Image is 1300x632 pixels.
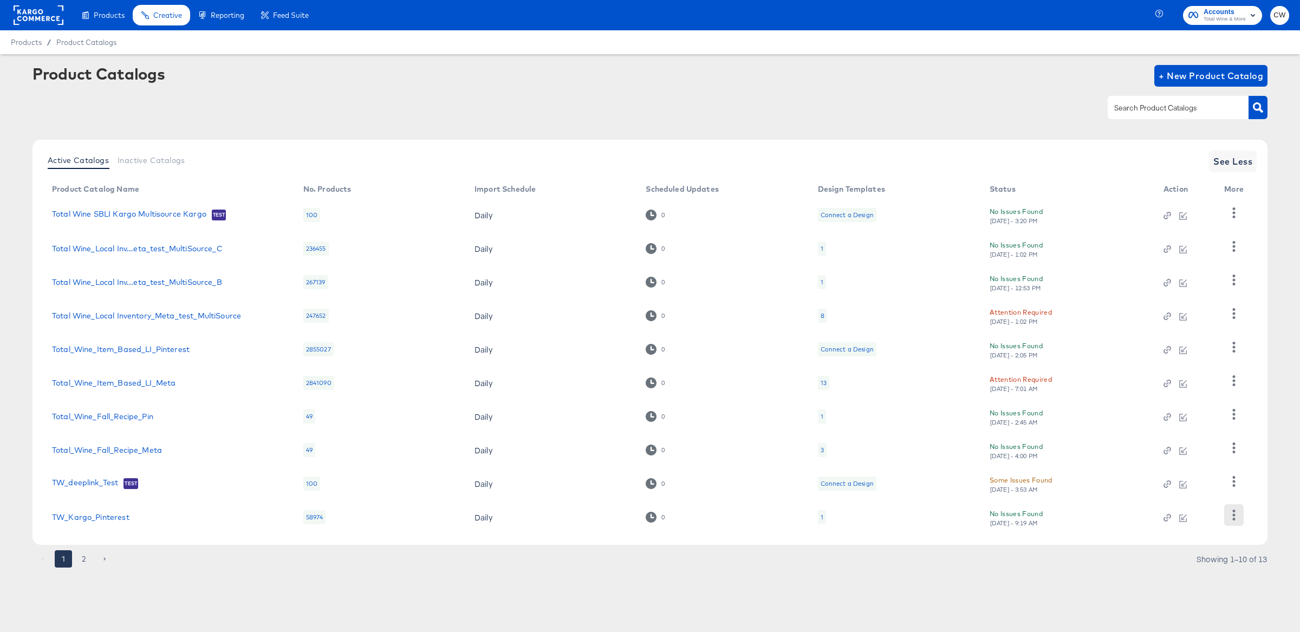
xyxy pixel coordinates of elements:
[52,278,222,286] a: Total Wine_Local Inv...eta_test_MultiSource_B
[303,409,315,423] div: 49
[466,299,637,333] td: Daily
[821,379,827,387] div: 13
[818,242,826,256] div: 1
[818,309,827,323] div: 8
[818,477,876,491] div: Connect a Design
[661,346,665,353] div: 0
[1275,9,1285,22] span: CW
[821,479,874,488] div: Connect a Design
[661,513,665,521] div: 0
[52,244,223,253] a: Total Wine_Local Inv...eta_test_MultiSource_C
[990,486,1038,493] div: [DATE] - 3:53 AM
[990,474,1052,486] div: Some Issues Found
[818,275,826,289] div: 1
[818,443,827,457] div: 3
[646,445,665,455] div: 0
[990,474,1052,493] button: Some Issues Found[DATE] - 3:53 AM
[273,11,309,19] span: Feed Suite
[466,500,637,534] td: Daily
[1215,181,1257,198] th: More
[661,480,665,487] div: 0
[1204,6,1246,18] span: Accounts
[11,38,42,47] span: Products
[821,345,874,354] div: Connect a Design
[96,550,113,568] button: Go to next page
[1209,151,1257,172] button: See Less
[646,277,665,287] div: 0
[981,181,1155,198] th: Status
[52,311,241,320] a: Total Wine_Local Inventory_Meta_test_MultiSource
[303,477,320,491] div: 100
[821,244,823,253] div: 1
[303,342,334,356] div: 2855027
[303,510,326,524] div: 58974
[821,513,823,522] div: 1
[52,513,129,522] a: TW_Kargo_Pinterest
[990,307,1052,318] div: Attention Required
[821,311,824,320] div: 8
[1155,181,1215,198] th: Action
[153,11,182,19] span: Creative
[646,411,665,421] div: 0
[1154,65,1267,87] button: + New Product Catalog
[32,65,165,82] div: Product Catalogs
[818,376,829,390] div: 13
[818,409,826,423] div: 1
[990,385,1038,393] div: [DATE] - 7:01 AM
[990,318,1038,325] div: [DATE] - 1:02 PM
[466,400,637,433] td: Daily
[211,11,244,19] span: Reporting
[661,245,665,252] div: 0
[661,446,665,454] div: 0
[466,366,637,400] td: Daily
[466,265,637,299] td: Daily
[42,38,56,47] span: /
[661,413,665,420] div: 0
[474,185,536,193] div: Import Schedule
[466,232,637,265] td: Daily
[646,310,665,321] div: 0
[212,211,226,219] span: Test
[818,185,885,193] div: Design Templates
[821,278,823,286] div: 1
[303,309,329,323] div: 247652
[1112,102,1227,114] input: Search Product Catalogs
[303,185,352,193] div: No. Products
[52,210,206,220] a: Total Wine SBLI Kargo Multisource Kargo
[75,550,93,568] button: Go to page 2
[990,307,1052,325] button: Attention Required[DATE] - 1:02 PM
[646,243,665,253] div: 0
[1196,555,1267,563] div: Showing 1–10 of 13
[52,412,153,421] a: Total_Wine_Fall_Recipe_Pin
[52,379,175,387] a: Total_Wine_Item_Based_LI_Meta
[646,344,665,354] div: 0
[990,374,1052,393] button: Attention Required[DATE] - 7:01 AM
[52,185,139,193] div: Product Catalog Name
[818,208,876,222] div: Connect a Design
[1159,68,1263,83] span: + New Product Catalog
[55,550,72,568] button: page 1
[1213,154,1252,169] span: See Less
[52,345,190,354] a: Total_Wine_Item_Based_LI_Pinterest
[48,156,109,165] span: Active Catalogs
[661,312,665,320] div: 0
[32,550,115,568] nav: pagination navigation
[818,510,826,524] div: 1
[661,278,665,286] div: 0
[123,479,138,488] span: Test
[1183,6,1262,25] button: AccountsTotal Wine & More
[303,208,320,222] div: 100
[646,512,665,522] div: 0
[466,198,637,232] td: Daily
[56,38,116,47] a: Product Catalogs
[661,211,665,219] div: 0
[466,333,637,366] td: Daily
[52,478,118,489] a: TW_deeplink_Test
[661,379,665,387] div: 0
[118,156,185,165] span: Inactive Catalogs
[303,242,329,256] div: 236455
[821,211,874,219] div: Connect a Design
[821,446,824,454] div: 3
[303,443,315,457] div: 49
